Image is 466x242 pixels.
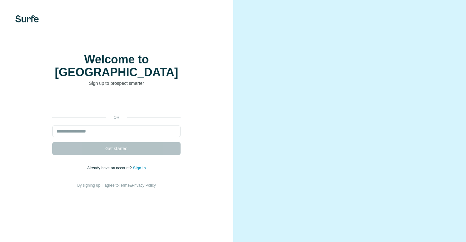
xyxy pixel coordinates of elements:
iframe: Sign in with Google Button [49,96,184,110]
span: By signing up, I agree to & [77,183,156,188]
img: Surfe's logo [15,15,39,22]
h1: Welcome to [GEOGRAPHIC_DATA] [52,53,181,79]
p: Sign up to prospect smarter [52,80,181,86]
a: Terms [119,183,129,188]
a: Sign in [133,166,146,170]
a: Privacy Policy [132,183,156,188]
span: Already have an account? [87,166,133,170]
p: or [106,115,127,120]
